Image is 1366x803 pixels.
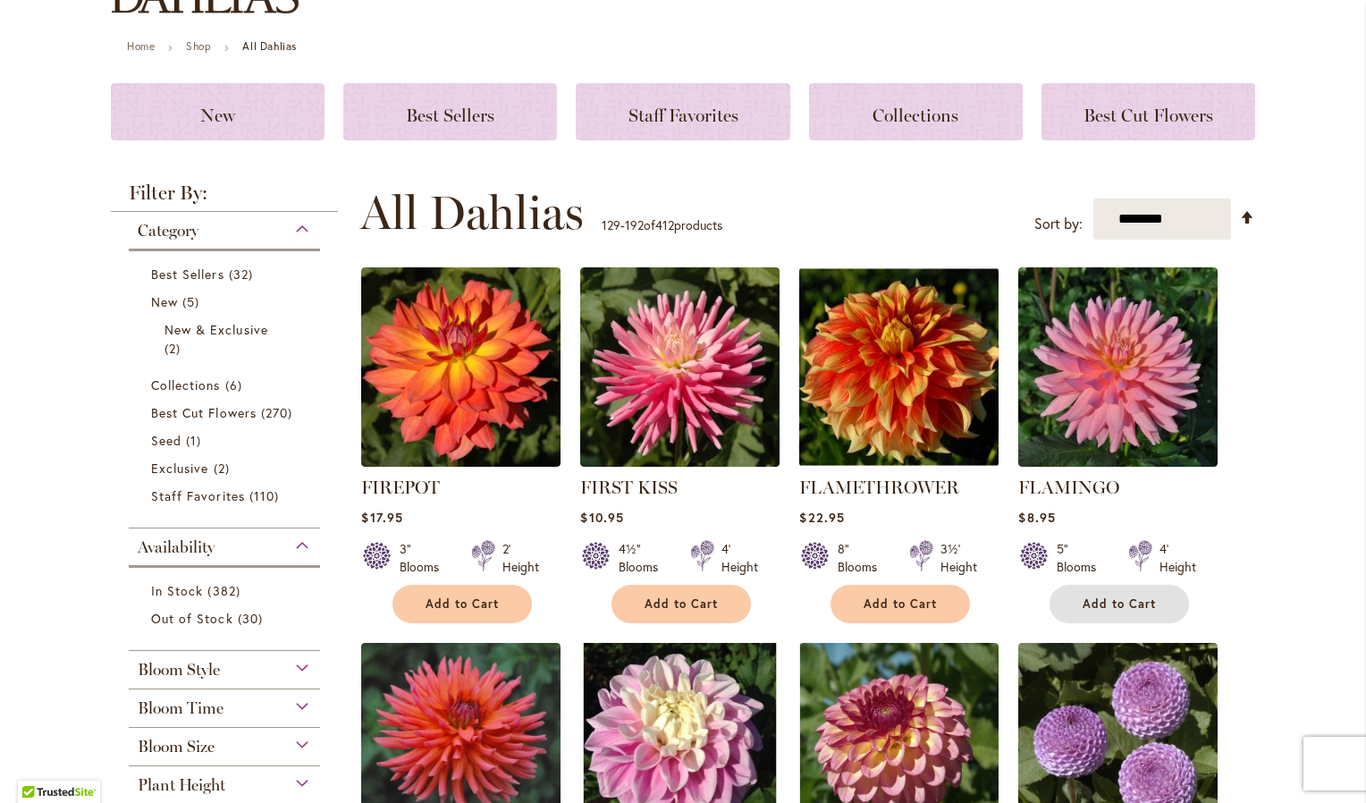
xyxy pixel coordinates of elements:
[261,403,297,422] span: 270
[580,267,780,467] img: FIRST KISS
[1018,509,1055,526] span: $8.95
[182,292,204,311] span: 5
[864,596,937,612] span: Add to Cart
[151,404,257,421] span: Best Cut Flowers
[151,609,302,628] a: Out of Stock 30
[151,432,181,449] span: Seed
[502,540,539,576] div: 2' Height
[200,105,235,126] span: New
[611,585,751,623] button: Add to Cart
[151,582,203,599] span: In Stock
[799,509,844,526] span: $22.95
[1084,105,1213,126] span: Best Cut Flowers
[207,581,244,600] span: 382
[392,585,532,623] button: Add to Cart
[655,216,674,233] span: 412
[873,105,958,126] span: Collections
[249,486,283,505] span: 110
[164,321,268,338] span: New & Exclusive
[361,509,402,526] span: $17.95
[138,221,198,241] span: Category
[628,105,738,126] span: Staff Favorites
[164,320,289,358] a: New &amp; Exclusive
[1041,83,1255,140] a: Best Cut Flowers
[799,267,999,467] img: FLAMETHROWER
[138,737,215,757] span: Bloom Size
[1018,477,1119,498] a: FLAMINGO
[580,509,623,526] span: $10.95
[151,403,302,422] a: Best Cut Flowers
[13,740,63,790] iframe: Launch Accessibility Center
[1083,596,1156,612] span: Add to Cart
[799,477,959,498] a: FLAMETHROWER
[619,540,669,576] div: 4½" Blooms
[400,540,450,576] div: 3" Blooms
[151,459,302,478] a: Exclusive
[625,216,644,233] span: 192
[151,460,208,477] span: Exclusive
[1018,267,1218,467] img: FLAMINGO
[426,596,499,612] span: Add to Cart
[151,581,302,600] a: In Stock 382
[580,453,780,470] a: FIRST KISS
[602,211,722,240] p: - of products
[1018,453,1218,470] a: FLAMINGO
[361,267,561,467] img: FIREPOT
[406,105,494,126] span: Best Sellers
[799,453,999,470] a: FLAMETHROWER
[151,265,302,283] a: Best Sellers
[361,453,561,470] a: FIREPOT
[111,83,325,140] a: New
[1050,585,1189,623] button: Add to Cart
[238,609,267,628] span: 30
[225,376,247,394] span: 6
[127,39,155,53] a: Home
[151,266,224,283] span: Best Sellers
[151,610,233,627] span: Out of Stock
[151,293,178,310] span: New
[1159,540,1196,576] div: 4' Height
[343,83,557,140] a: Best Sellers
[151,376,221,393] span: Collections
[151,376,302,394] a: Collections
[602,216,620,233] span: 129
[1034,207,1083,241] label: Sort by:
[151,487,245,504] span: Staff Favorites
[576,83,789,140] a: Staff Favorites
[361,477,440,498] a: FIREPOT
[360,186,584,240] span: All Dahlias
[831,585,970,623] button: Add to Cart
[721,540,758,576] div: 4' Height
[138,660,220,680] span: Bloom Style
[229,265,257,283] span: 32
[111,183,338,212] strong: Filter By:
[645,596,718,612] span: Add to Cart
[186,431,206,450] span: 1
[151,431,302,450] a: Seed
[580,477,678,498] a: FIRST KISS
[214,459,234,478] span: 2
[151,292,302,311] a: New
[242,39,297,53] strong: All Dahlias
[151,486,302,505] a: Staff Favorites
[138,775,225,795] span: Plant Height
[838,540,888,576] div: 8" Blooms
[809,83,1023,140] a: Collections
[940,540,977,576] div: 3½' Height
[138,537,215,557] span: Availability
[186,39,211,53] a: Shop
[1057,540,1107,576] div: 5" Blooms
[164,339,185,358] span: 2
[138,698,223,718] span: Bloom Time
